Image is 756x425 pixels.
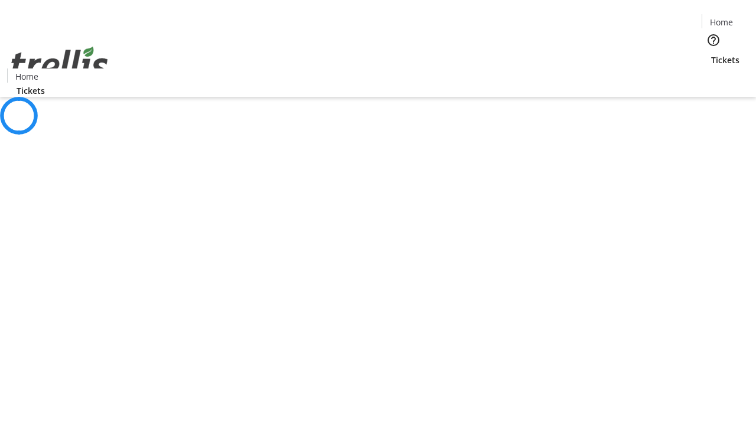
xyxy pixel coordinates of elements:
span: Tickets [711,54,739,66]
button: Cart [702,66,725,90]
a: Home [702,16,740,28]
span: Home [710,16,733,28]
a: Home [8,70,45,83]
a: Tickets [7,84,54,97]
a: Tickets [702,54,749,66]
button: Help [702,28,725,52]
img: Orient E2E Organization hvzJzFsg5a's Logo [7,34,112,93]
span: Home [15,70,38,83]
span: Tickets [17,84,45,97]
